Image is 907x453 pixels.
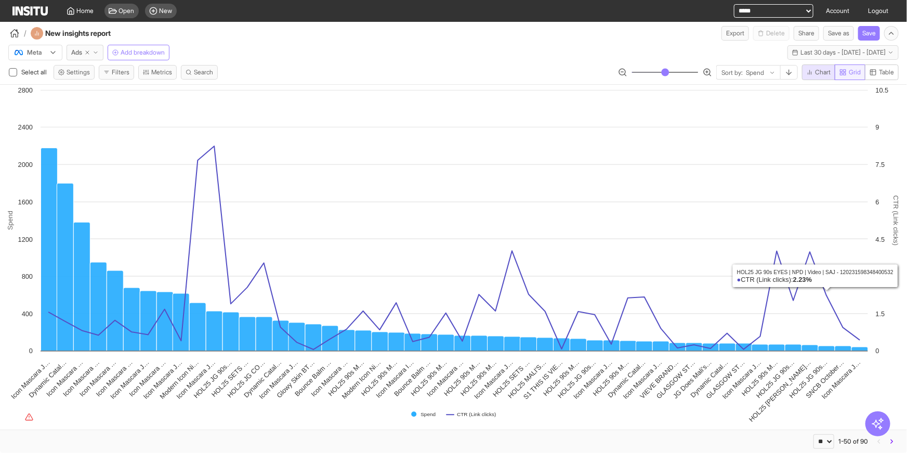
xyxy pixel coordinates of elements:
[360,359,399,398] tspan: HOL25 90s M…
[557,359,598,400] tspan: HOL25 JG 90s…
[753,26,790,41] span: You cannot delete a preset report.
[54,65,95,80] button: Settings
[77,7,94,15] span: Home
[24,28,27,38] span: /
[27,359,68,399] tspan: Dynamic Catal…
[294,359,333,398] tspan: Bounce Balm …
[690,359,730,399] tspan: Dynamic Catal…
[99,65,134,80] button: Filters
[78,359,117,398] tspan: Icon Mascara …
[45,28,139,38] h4: New insights report
[876,198,880,206] text: 6
[893,196,901,246] text: CTR (Link clicks)
[258,359,300,401] tspan: Icon Mascara J…
[800,48,886,57] span: Last 30 days - [DATE] - [DATE]
[410,359,449,398] tspan: HOL25 90s M…
[121,48,165,57] span: Add breakdown
[522,359,565,402] tspan: S1 THIS IS VIE…
[12,6,48,16] img: Logo
[705,359,747,400] tspan: GLASGOW ST…
[18,86,33,94] text: 2800
[108,45,169,60] button: Add breakdown
[31,27,139,40] div: New insights report
[459,359,498,398] tspan: HOL25 90s M…
[340,359,383,401] tspan: Modern Icon Ni…
[879,68,894,76] span: Table
[838,437,868,446] div: 1-50 of 90
[787,45,899,60] button: Last 30 days - [DATE] - [DATE]
[192,359,233,400] tspan: HOL25 JG 90s…
[71,48,82,57] span: Ads
[443,359,482,398] tspan: HOL25 90s M…
[275,359,317,400] tspan: Glowy Skin BT…
[805,359,846,400] tspan: SNCB October…
[655,359,697,400] tspan: GLASGOW ST…
[721,69,743,77] span: Sort by:
[592,359,631,398] tspan: HOL25 90s M…
[858,26,880,41] button: Save
[849,68,861,76] span: Grid
[375,359,416,400] tspan: Icon Mascara I…
[572,359,614,401] tspan: Icon Mascara J…
[876,273,880,280] text: 3
[22,310,33,318] text: 400
[175,359,217,401] tspan: Icon Mascara J…
[876,86,889,94] text: 10.5
[753,26,790,41] button: Delete
[426,359,465,398] tspan: Icon Mascara …
[18,161,33,169] text: 2000
[67,45,103,60] button: Ads
[421,412,436,418] text: Spend
[160,7,173,15] span: New
[18,198,33,206] text: 1600
[310,359,349,398] tspan: Icon Mascara …
[226,359,267,399] tspan: HOL25 JG CO…
[876,347,880,355] text: 0
[473,359,515,401] tspan: Icon Mascara J…
[194,68,213,76] span: Search
[243,359,283,399] tspan: Dynamic Catal…
[61,359,101,398] tspan: Icon Mascara …
[721,359,764,401] tspan: Icon Mascara J…
[672,359,714,400] tspan: JG Does Mali's…
[755,359,796,400] tspan: HOL25 JG 90s…
[45,359,84,398] tspan: Icon Mascara …
[876,123,880,131] text: 9
[457,412,496,418] text: CTR (Link clicks)
[109,359,151,401] tspan: Icon Mascara J…
[7,211,15,230] text: Spend
[639,359,680,400] tspan: VIEVE BRAND…
[492,359,532,399] tspan: HOL25 SETS …
[210,359,250,399] tspan: HOL25 SETS …
[748,359,813,424] tspan: HOL25 [PERSON_NAME]…
[29,347,33,355] text: 0
[138,65,177,80] button: Metrics
[823,26,854,41] button: Save as
[18,236,33,243] text: 1200
[21,68,49,76] span: Select all
[9,359,51,401] tspan: Icon Mascara J…
[741,359,780,398] tspan: HOL25 90s M…
[794,26,819,41] button: Share
[22,273,33,280] text: 800
[607,359,647,399] tspan: Dynamic Catal…
[181,65,218,80] button: Search
[393,359,432,398] tspan: Bounce Balm …
[18,123,33,131] text: 2400
[876,236,886,243] text: 4.5
[25,413,33,421] div: Only showing 50 of 90 items
[721,26,749,41] button: Export
[67,68,90,76] span: Settings
[835,64,865,80] button: Grid
[327,359,366,398] tspan: HOL25 90s M…
[127,359,167,398] tspan: Icon Mascara …
[95,359,134,398] tspan: Icon Mascara …
[542,359,581,398] tspan: HOL25 90s M…
[8,27,27,40] button: /
[622,359,664,401] tspan: Icon Mascara J…
[876,310,886,318] text: 1.5
[865,64,899,80] button: Table
[821,359,863,401] tspan: Icon Mascara J…
[119,7,135,15] span: Open
[815,68,831,76] span: Chart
